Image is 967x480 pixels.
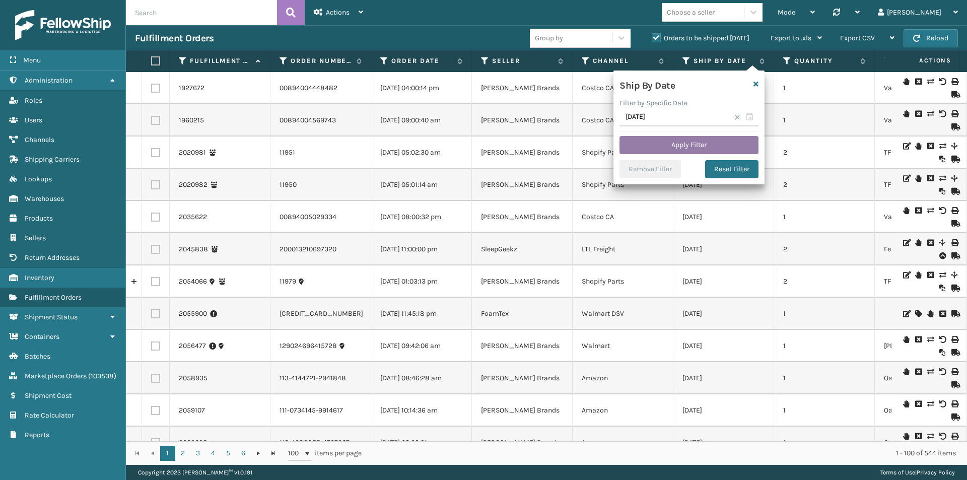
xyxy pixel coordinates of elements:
td: Shopify Parts [573,265,673,298]
td: 2 [774,169,875,201]
td: Amazon [573,362,673,394]
td: [DATE] [673,265,774,298]
i: Reoptimize [939,188,945,195]
i: Cancel Fulfillment Order [915,78,921,85]
div: 1 - 100 of 544 items [376,448,956,458]
span: Roles [25,96,42,105]
a: 00894004448482 [280,83,337,93]
td: [PERSON_NAME] Brands [472,72,573,104]
td: [DATE] [673,427,774,459]
a: 2 [175,446,190,461]
i: Edit [903,175,909,182]
span: Marketplace Orders [25,372,87,380]
td: SleepGeekz [472,233,573,265]
td: Costco CA [573,72,673,104]
a: 2056477 [179,341,206,351]
label: Orders to be shipped [DATE] [652,34,749,42]
td: [DATE] [673,298,774,330]
i: On Hold [915,239,921,246]
a: 11950 [280,180,297,190]
i: On Hold [927,310,933,317]
i: Cancel Fulfillment Order [927,143,933,150]
td: [DATE] [673,201,774,233]
i: Print Label [951,433,957,440]
td: Amazon [573,394,673,427]
i: Change shipping [939,175,945,182]
i: Cancel Fulfillment Order [915,400,921,407]
td: 1 [774,104,875,136]
td: 1 [774,298,875,330]
i: Mark as Shipped [951,310,957,317]
td: [DATE] 09:00:40 am [371,104,472,136]
label: Channel [593,56,654,65]
td: [DATE] 10:14:36 am [371,394,472,427]
i: Change shipping [939,143,945,150]
span: Shipment Status [25,313,78,321]
label: Fulfillment Order Id [190,56,251,65]
i: Mark as Shipped [951,252,957,259]
i: Void Label [939,207,945,214]
span: Actions [326,8,350,17]
span: Return Addresses [25,253,80,262]
a: Go to the next page [251,446,266,461]
td: [PERSON_NAME] Brands [472,169,573,201]
td: 1 [774,330,875,362]
span: Go to the next page [254,449,262,457]
a: 2059107 [179,405,205,416]
span: Mode [778,8,795,17]
label: Order Number [291,56,352,65]
i: Mark as Shipped [951,91,957,98]
a: 4 [205,446,221,461]
div: Group by [535,33,563,43]
span: Warehouses [25,194,64,203]
span: Channels [25,135,54,144]
td: [DATE] [673,330,774,362]
i: Mark as Shipped [951,414,957,421]
td: [DATE] 04:00:14 pm [371,72,472,104]
i: Edit [903,143,909,150]
td: 2 [774,233,875,265]
i: Reoptimize [939,156,945,163]
i: Split Fulfillment Order [951,175,957,182]
a: 111-0734145-9914617 [280,405,343,416]
i: On Hold [915,271,921,279]
span: Shipping Carriers [25,155,80,164]
span: Fulfillment Orders [25,293,82,302]
i: Print Label [951,400,957,407]
label: Quantity [794,56,855,65]
i: On Hold [903,433,909,440]
img: logo [15,10,111,40]
a: Go to the last page [266,446,281,461]
i: Change shipping [927,78,933,85]
i: Split Fulfillment Order [951,143,957,150]
i: Reoptimize [939,285,945,292]
div: | [880,465,955,480]
td: 1 [774,72,875,104]
span: Containers [25,332,59,341]
span: Actions [887,52,957,69]
td: [DATE] [673,233,774,265]
td: [DATE] [673,362,774,394]
i: Cancel Fulfillment Order [927,271,933,279]
a: 2058935 [179,373,208,383]
span: Export to .xls [771,34,811,42]
i: Cancel Fulfillment Order [915,433,921,440]
a: 6 [236,446,251,461]
td: LTL Freight [573,233,673,265]
i: Mark as Shipped [951,381,957,388]
td: [PERSON_NAME] Brands [472,394,573,427]
input: MM/DD/YYYY [619,108,758,126]
i: On Hold [903,207,909,214]
span: Sellers [25,234,46,242]
td: [DATE] 11:45:18 pm [371,298,472,330]
span: items per page [288,446,362,461]
td: [PERSON_NAME] Brands [472,362,573,394]
i: On Hold [903,110,909,117]
button: Reload [904,29,958,47]
span: Menu [23,56,41,64]
i: On Hold [903,78,909,85]
td: [PERSON_NAME] Brands [472,104,573,136]
i: On Hold [903,336,909,343]
td: [DATE] 05:02:30 am [371,136,472,169]
i: Split Fulfillment Order [939,239,945,246]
